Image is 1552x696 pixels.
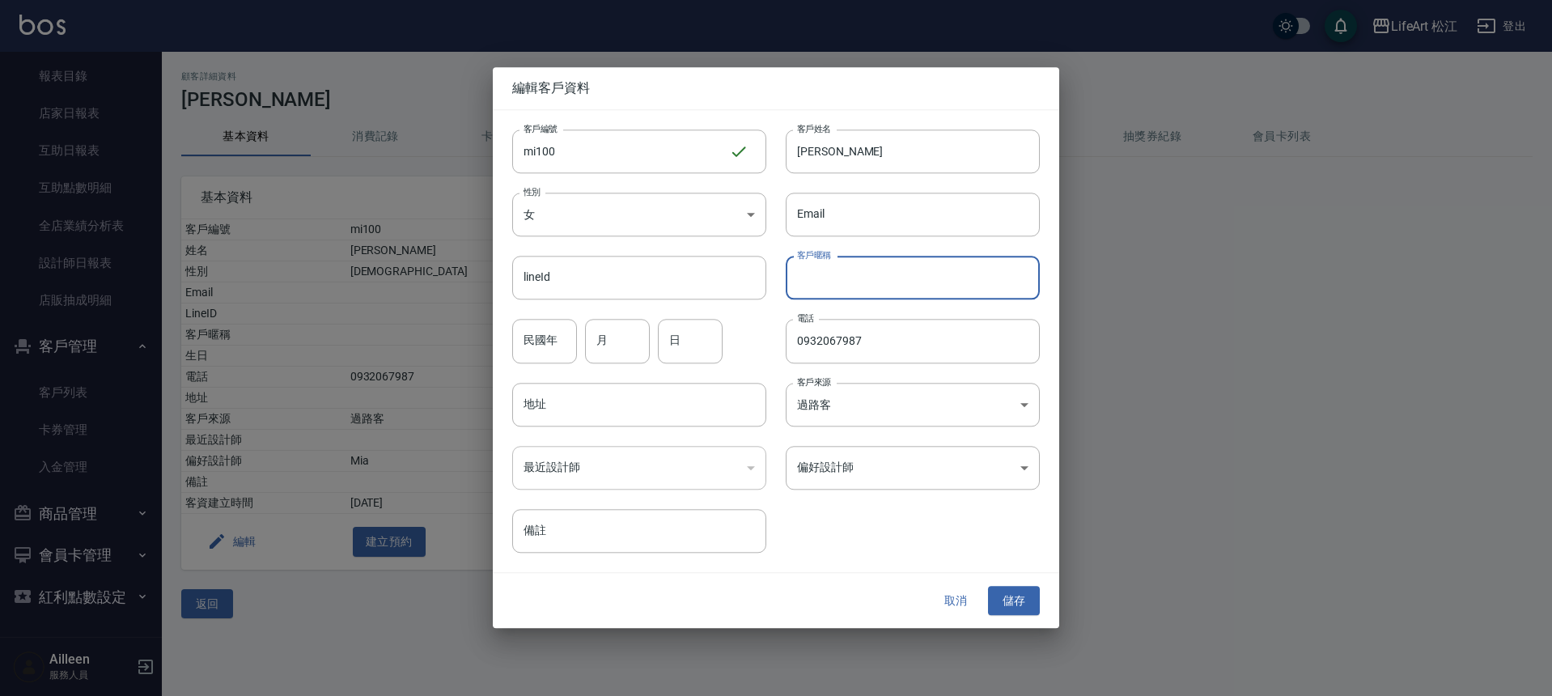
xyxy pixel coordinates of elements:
button: 取消 [930,586,982,616]
label: 客戶編號 [524,122,558,134]
div: 女 [512,193,766,236]
div: 過路客 [786,383,1040,427]
label: 電話 [797,312,814,325]
span: 編輯客戶資料 [512,80,1040,96]
label: 客戶暱稱 [797,249,831,261]
label: 性別 [524,185,541,197]
label: 客戶姓名 [797,122,831,134]
button: 儲存 [988,586,1040,616]
label: 客戶來源 [797,376,831,388]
